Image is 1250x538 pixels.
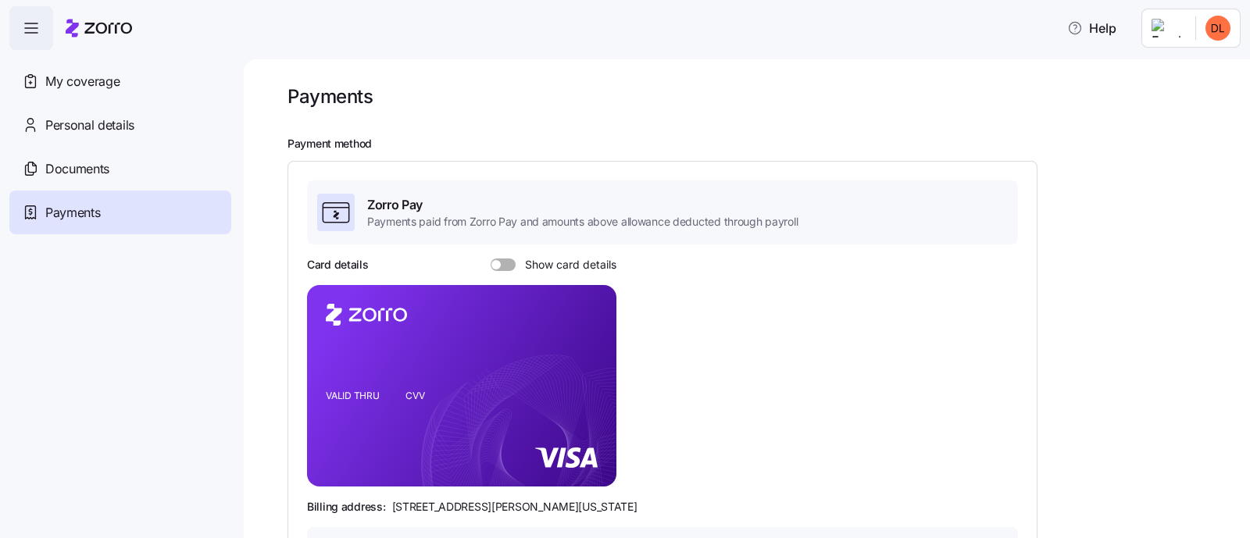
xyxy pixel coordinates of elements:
img: Employer logo [1152,19,1183,37]
tspan: VALID THRU [326,390,380,401]
button: Help [1055,12,1129,44]
a: My coverage [9,59,231,103]
span: Billing address: [307,499,386,515]
span: Documents [45,159,109,179]
span: My coverage [45,72,120,91]
span: Help [1067,19,1116,37]
span: [STREET_ADDRESS][PERSON_NAME][US_STATE] [392,499,637,515]
h1: Payments [287,84,373,109]
h2: Payment method [287,137,1228,151]
img: 37a6692ff2ce2c424ae60fe74f105076 [1205,16,1230,41]
span: Payments paid from Zorro Pay and amounts above allowance deducted through payroll [367,214,798,230]
span: Zorro Pay [367,195,798,215]
span: Personal details [45,116,134,135]
h3: Card details [307,257,369,273]
span: Payments [45,203,100,223]
a: Personal details [9,103,231,147]
a: Payments [9,191,231,234]
a: Documents [9,147,231,191]
tspan: CVV [405,390,425,401]
span: Show card details [516,258,616,271]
